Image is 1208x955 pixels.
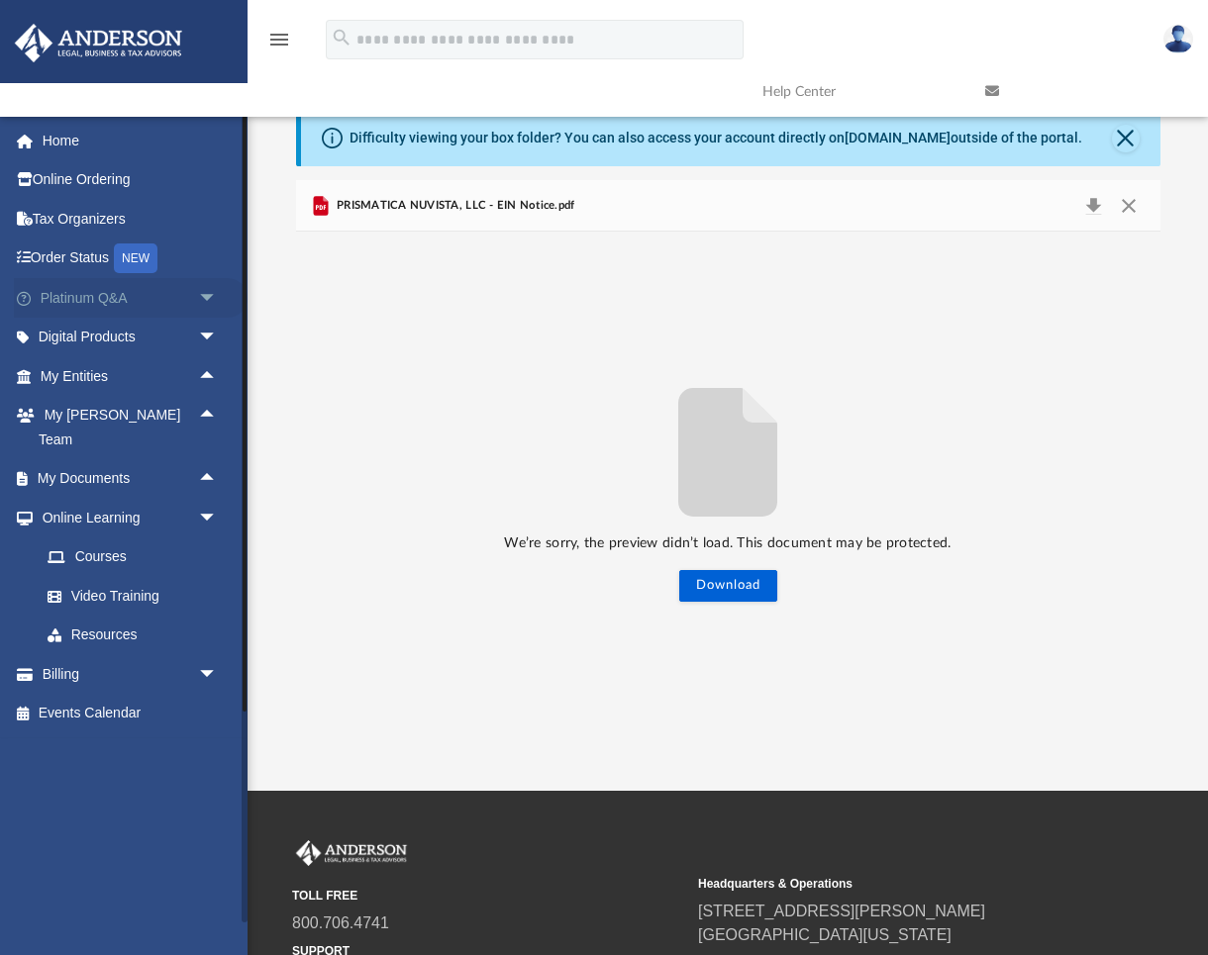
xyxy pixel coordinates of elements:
[698,875,1090,893] small: Headquarters & Operations
[198,356,238,397] span: arrow_drop_up
[28,576,228,616] a: Video Training
[14,498,238,537] a: Online Learningarrow_drop_down
[292,887,684,905] small: TOLL FREE
[14,160,248,200] a: Online Ordering
[114,243,157,273] div: NEW
[350,128,1082,148] div: Difficulty viewing your box folder? You can also access your account directly on outside of the p...
[698,903,985,919] a: [STREET_ADDRESS][PERSON_NAME]
[292,914,389,931] a: 800.706.4741
[1163,25,1193,53] img: User Pic
[292,840,411,866] img: Anderson Advisors Platinum Portal
[198,498,238,538] span: arrow_drop_down
[331,27,352,48] i: search
[748,52,970,131] a: Help Center
[1076,192,1112,220] button: Download
[9,24,188,62] img: Anderson Advisors Platinum Portal
[198,654,238,695] span: arrow_drop_down
[198,396,238,436] span: arrow_drop_up
[1111,192,1147,220] button: Close
[679,570,777,602] button: Download
[296,531,1160,556] p: We’re sorry, the preview didn’t load. This document may be protected.
[198,459,238,500] span: arrow_drop_up
[845,130,951,145] a: [DOMAIN_NAME]
[267,38,291,51] a: menu
[28,616,238,655] a: Resources
[14,199,248,239] a: Tax Organizers
[14,396,238,459] a: My [PERSON_NAME] Teamarrow_drop_up
[14,356,248,396] a: My Entitiesarrow_drop_up
[14,459,238,499] a: My Documentsarrow_drop_up
[14,318,248,357] a: Digital Productsarrow_drop_down
[14,278,248,318] a: Platinum Q&Aarrow_drop_down
[14,694,248,733] a: Events Calendar
[198,278,238,319] span: arrow_drop_down
[267,28,291,51] i: menu
[198,318,238,358] span: arrow_drop_down
[14,121,248,160] a: Home
[14,239,248,279] a: Order StatusNEW
[296,232,1160,742] div: File preview
[296,180,1160,743] div: Preview
[1112,125,1140,152] button: Close
[698,926,952,943] a: [GEOGRAPHIC_DATA][US_STATE]
[28,537,238,577] a: Courses
[14,654,248,694] a: Billingarrow_drop_down
[333,197,575,215] span: PRISMATICA NUVISTA, LLC - EIN Notice.pdf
